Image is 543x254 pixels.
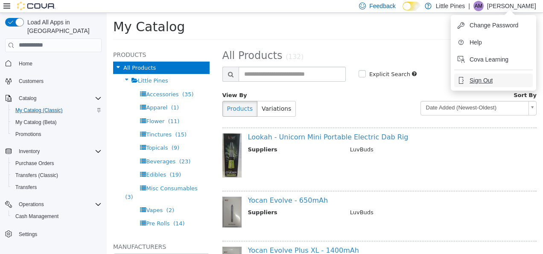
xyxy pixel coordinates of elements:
[2,145,105,157] button: Inventory
[436,1,465,11] p: Little Pines
[39,118,65,125] span: Tinctures
[470,21,518,30] span: Change Password
[369,2,395,10] span: Feedback
[39,172,90,179] span: Misc Consumables
[15,107,63,114] span: My Catalog (Classic)
[15,199,102,210] span: Operations
[12,129,45,139] a: Promotions
[237,133,428,143] td: LuvBuds
[15,229,41,239] a: Settings
[9,128,105,140] button: Promotions
[15,199,47,210] button: Operations
[39,145,69,152] span: Beverages
[141,195,237,206] th: Suppliers
[17,2,55,10] img: Cova
[403,2,420,11] input: Dark Mode
[116,79,140,86] span: View By
[237,195,428,206] td: LuvBuds
[179,40,197,48] small: (132)
[468,1,470,11] p: |
[6,37,103,47] h5: Products
[12,117,102,127] span: My Catalog (Beta)
[67,207,78,214] span: (14)
[141,233,252,242] a: Yocan Evolve Plus XL - 1400mAh
[19,78,44,85] span: Customers
[15,93,40,103] button: Catalog
[15,131,41,138] span: Promotions
[12,105,66,115] a: My Catalog (Classic)
[15,76,47,86] a: Customers
[65,132,73,138] span: (9)
[64,92,72,98] span: (1)
[12,170,102,180] span: Transfers (Classic)
[15,76,102,86] span: Customers
[63,159,74,165] span: (19)
[407,79,430,86] span: Sort By
[6,6,78,21] span: My Catalog
[470,55,508,64] span: Cova Learning
[12,129,102,139] span: Promotions
[15,58,102,69] span: Home
[6,229,103,239] h5: Manufacturers
[314,89,418,102] span: Date Added (Newest-Oldest)
[15,93,102,103] span: Catalog
[15,213,58,220] span: Cash Management
[12,182,102,192] span: Transfers
[454,18,533,32] button: Change Password
[9,157,105,169] button: Purchase Orders
[15,146,43,157] button: Inventory
[9,181,105,193] button: Transfers
[12,182,40,192] a: Transfers
[19,95,36,102] span: Catalog
[12,211,62,222] a: Cash Management
[454,35,533,49] button: Help
[39,132,61,138] span: Topicals
[12,211,102,222] span: Cash Management
[15,59,36,69] a: Home
[141,133,237,143] th: Suppliers
[2,227,105,240] button: Settings
[473,1,484,11] div: Aron Mitchell
[475,1,482,11] span: AM
[68,118,80,125] span: (15)
[19,60,32,67] span: Home
[141,183,222,192] a: Yocan Evolve - 650mAh
[141,120,302,128] a: Lookah - Unicorn Mini Portable Electric Dab Rig
[18,181,26,187] span: (3)
[260,57,304,66] label: Explicit Search
[15,184,37,191] span: Transfers
[116,184,135,215] img: 150
[314,88,430,103] a: Date Added (Newest-Oldest)
[39,105,58,112] span: Flower
[116,121,135,164] img: 150
[12,105,102,115] span: My Catalog (Classic)
[116,88,151,104] button: Products
[9,104,105,116] button: My Catalog (Classic)
[470,76,493,85] span: Sign Out
[116,37,176,49] span: All Products
[487,1,536,11] p: [PERSON_NAME]
[73,145,84,152] span: (23)
[24,18,102,35] span: Load All Apps in [GEOGRAPHIC_DATA]
[454,53,533,66] button: Cova Learning
[19,201,44,208] span: Operations
[12,117,60,127] a: My Catalog (Beta)
[15,172,58,179] span: Transfers (Classic)
[9,169,105,181] button: Transfers (Classic)
[31,65,61,71] span: Little Pines
[2,57,105,70] button: Home
[19,231,37,238] span: Settings
[17,52,49,58] span: All Products
[2,75,105,87] button: Customers
[12,158,102,168] span: Purchase Orders
[19,148,40,155] span: Inventory
[60,194,67,201] span: (2)
[150,88,189,104] button: Variations
[39,78,72,85] span: Accessories
[15,119,57,126] span: My Catalog (Beta)
[470,38,482,47] span: Help
[12,170,61,180] a: Transfers (Classic)
[76,78,87,85] span: (35)
[12,158,58,168] a: Purchase Orders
